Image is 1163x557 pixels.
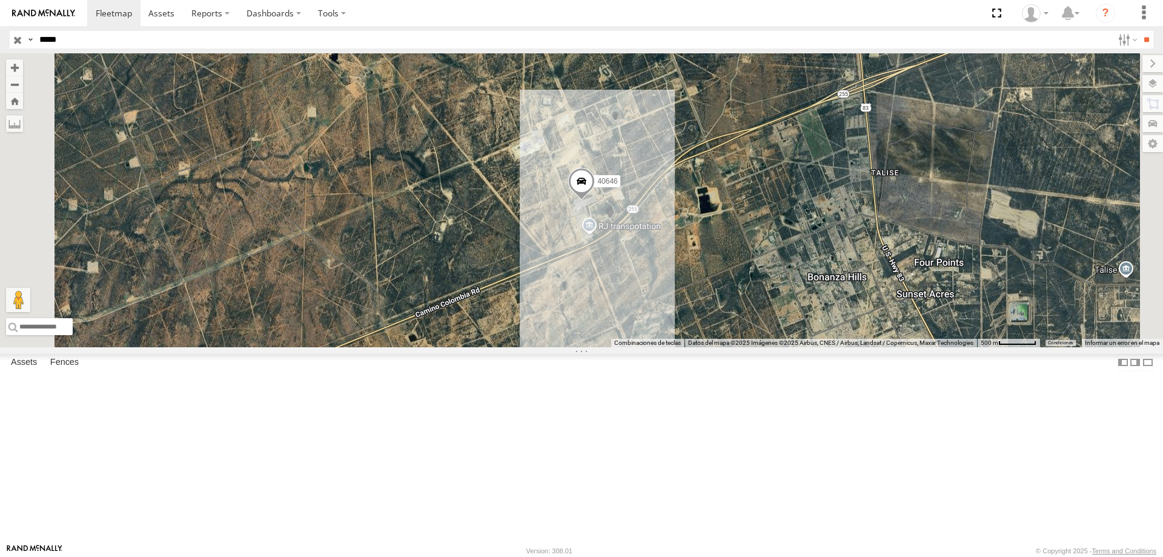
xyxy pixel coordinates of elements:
[1092,547,1156,555] a: Terms and Conditions
[1113,31,1139,48] label: Search Filter Options
[981,339,998,346] span: 500 m
[5,354,43,371] label: Assets
[597,177,617,185] span: 40646
[25,31,35,48] label: Search Query
[1129,354,1141,372] label: Dock Summary Table to the Right
[1036,547,1156,555] div: © Copyright 2025 -
[526,547,572,555] div: Version: 308.01
[688,339,973,346] span: Datos del mapa ©2025 Imágenes ©2025 Airbus, CNES / Airbus, Landsat / Copernicus, Maxar Technologies
[1048,341,1073,345] a: Condiciones (se abre en una nueva pestaña)
[1085,339,1159,346] a: Informar un error en el mapa
[6,76,23,93] button: Zoom out
[614,339,681,347] button: Combinaciones de teclas
[1117,354,1129,372] label: Dock Summary Table to the Left
[1142,354,1154,372] label: Hide Summary Table
[12,9,75,18] img: rand-logo.svg
[44,354,85,371] label: Fences
[6,288,30,312] button: Arrastra el hombrecito naranja al mapa para abrir Street View
[6,115,23,132] label: Measure
[7,545,62,557] a: Visit our Website
[1142,135,1163,152] label: Map Settings
[1018,4,1053,22] div: Juan Lopez
[977,339,1040,347] button: Escala del mapa: 500 m por 59 píxeles
[1096,4,1115,23] i: ?
[6,93,23,109] button: Zoom Home
[6,59,23,76] button: Zoom in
